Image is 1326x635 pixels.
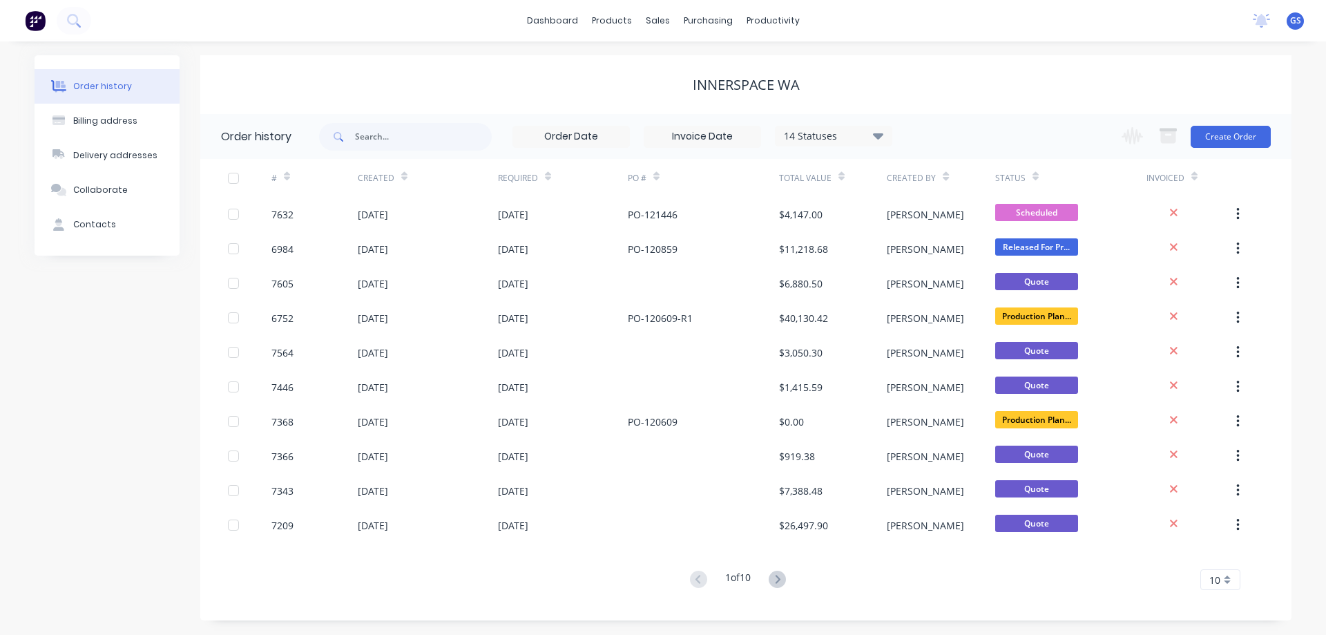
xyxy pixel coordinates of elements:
span: Production Plan... [995,411,1078,428]
div: [DATE] [498,276,528,291]
div: Status [995,172,1026,184]
div: [DATE] [498,311,528,325]
div: $7,388.48 [779,484,823,498]
span: Scheduled [995,204,1078,221]
span: Quote [995,446,1078,463]
div: $11,218.68 [779,242,828,256]
div: PO # [628,159,779,197]
div: Created [358,159,498,197]
div: # [271,159,358,197]
input: Invoice Date [644,126,760,147]
div: 7343 [271,484,294,498]
div: [DATE] [358,380,388,395]
div: Required [498,172,538,184]
span: Quote [995,480,1078,497]
div: 7632 [271,207,294,222]
div: [DATE] [358,518,388,533]
span: GS [1290,15,1301,27]
div: 7564 [271,345,294,360]
div: $1,415.59 [779,380,823,395]
div: Delivery addresses [73,149,157,162]
div: $0.00 [779,415,804,429]
div: [DATE] [358,449,388,464]
div: [DATE] [358,276,388,291]
div: sales [639,10,677,31]
div: 6984 [271,242,294,256]
a: dashboard [520,10,585,31]
div: PO-121446 [628,207,678,222]
div: 7209 [271,518,294,533]
div: Contacts [73,218,116,231]
button: Create Order [1191,126,1271,148]
button: Billing address [35,104,180,138]
div: PO # [628,172,646,184]
div: $919.38 [779,449,815,464]
div: $40,130.42 [779,311,828,325]
div: Created [358,172,394,184]
div: 7366 [271,449,294,464]
div: Total Value [779,159,887,197]
div: purchasing [677,10,740,31]
div: [PERSON_NAME] [887,311,964,325]
button: Order history [35,69,180,104]
div: Collaborate [73,184,128,196]
div: products [585,10,639,31]
span: Quote [995,273,1078,290]
div: [DATE] [358,345,388,360]
div: Billing address [73,115,137,127]
div: [PERSON_NAME] [887,207,964,222]
div: [DATE] [498,415,528,429]
span: Quote [995,515,1078,532]
div: [PERSON_NAME] [887,380,964,395]
div: productivity [740,10,807,31]
span: 10 [1209,573,1220,587]
div: Order history [73,80,132,93]
div: Order history [221,129,291,145]
div: $4,147.00 [779,207,823,222]
div: PO-120859 [628,242,678,256]
img: Factory [25,10,46,31]
div: [PERSON_NAME] [887,276,964,291]
button: Delivery addresses [35,138,180,173]
div: [DATE] [498,484,528,498]
div: Required [498,159,628,197]
input: Order Date [513,126,629,147]
div: PO-120609-R1 [628,311,693,325]
div: [PERSON_NAME] [887,242,964,256]
div: [DATE] [358,207,388,222]
div: Invoiced [1146,159,1233,197]
div: 1 of 10 [725,570,751,590]
div: [DATE] [498,380,528,395]
div: [DATE] [498,449,528,464]
button: Collaborate [35,173,180,207]
div: 6752 [271,311,294,325]
div: 7605 [271,276,294,291]
div: Innerspace WA [693,77,800,93]
div: [PERSON_NAME] [887,415,964,429]
div: 7446 [271,380,294,395]
div: [DATE] [498,207,528,222]
input: Search... [355,123,492,151]
div: [DATE] [498,242,528,256]
span: Quote [995,342,1078,359]
button: Contacts [35,207,180,242]
div: [PERSON_NAME] [887,345,964,360]
div: [DATE] [498,518,528,533]
div: [DATE] [358,242,388,256]
div: [PERSON_NAME] [887,518,964,533]
div: $26,497.90 [779,518,828,533]
span: Quote [995,377,1078,394]
div: 14 Statuses [776,129,892,144]
div: [PERSON_NAME] [887,449,964,464]
div: [PERSON_NAME] [887,484,964,498]
span: Released For Pr... [995,238,1078,256]
div: $6,880.50 [779,276,823,291]
div: # [271,172,277,184]
span: Production Plan... [995,307,1078,325]
div: Created By [887,159,995,197]
div: Total Value [779,172,832,184]
div: PO-120609 [628,415,678,429]
div: 7368 [271,415,294,429]
div: [DATE] [498,345,528,360]
div: Created By [887,172,936,184]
